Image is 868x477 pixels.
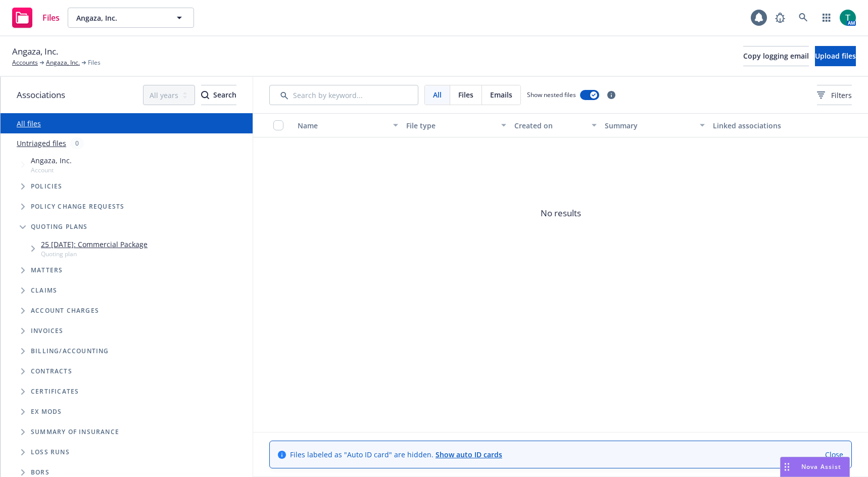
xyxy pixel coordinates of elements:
[31,204,124,210] span: Policy change requests
[406,120,496,131] div: File type
[42,14,60,22] span: Files
[31,469,50,475] span: BORs
[793,8,813,28] a: Search
[68,8,194,28] button: Angaza, Inc.
[31,183,63,189] span: Policies
[31,308,99,314] span: Account charges
[31,429,119,435] span: Summary of insurance
[825,449,843,460] a: Close
[801,462,841,471] span: Nova Assist
[88,58,101,67] span: Files
[743,51,809,61] span: Copy logging email
[31,449,70,455] span: Loss Runs
[713,120,813,131] div: Linked associations
[201,91,209,99] svg: Search
[31,155,72,166] span: Angaza, Inc.
[436,450,502,459] a: Show auto ID cards
[490,89,512,100] span: Emails
[510,113,601,137] button: Created on
[31,328,64,334] span: Invoices
[31,224,88,230] span: Quoting plans
[12,58,38,67] a: Accounts
[831,90,852,101] span: Filters
[31,389,79,395] span: Certificates
[31,166,72,174] span: Account
[527,90,576,99] span: Show nested files
[41,239,148,250] a: 25 [DATE]: Commercial Package
[601,113,709,137] button: Summary
[12,45,58,58] span: Angaza, Inc.
[816,8,837,28] a: Switch app
[433,89,442,100] span: All
[31,288,57,294] span: Claims
[709,113,817,137] button: Linked associations
[201,85,236,105] div: Search
[273,120,283,130] input: Select all
[17,119,41,128] a: All files
[402,113,511,137] button: File type
[31,368,72,374] span: Contracts
[41,250,148,258] span: Quoting plan
[201,85,236,105] button: SearchSearch
[17,88,65,102] span: Associations
[458,89,473,100] span: Files
[8,4,64,32] a: Files
[17,138,66,149] a: Untriaged files
[269,85,418,105] input: Search by keyword...
[840,10,856,26] img: photo
[817,90,852,101] span: Filters
[514,120,586,131] div: Created on
[31,267,63,273] span: Matters
[298,120,387,131] div: Name
[605,120,694,131] div: Summary
[817,85,852,105] button: Filters
[815,51,856,61] span: Upload files
[76,13,164,23] span: Angaza, Inc.
[1,153,253,341] div: Tree Example
[46,58,80,67] a: Angaza, Inc.
[815,46,856,66] button: Upload files
[70,137,84,149] div: 0
[780,457,850,477] button: Nova Assist
[781,457,793,476] div: Drag to move
[31,409,62,415] span: Ex Mods
[770,8,790,28] a: Report a Bug
[31,348,109,354] span: Billing/Accounting
[290,449,502,460] span: Files labeled as "Auto ID card" are hidden.
[743,46,809,66] button: Copy logging email
[294,113,402,137] button: Name
[253,137,868,289] span: No results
